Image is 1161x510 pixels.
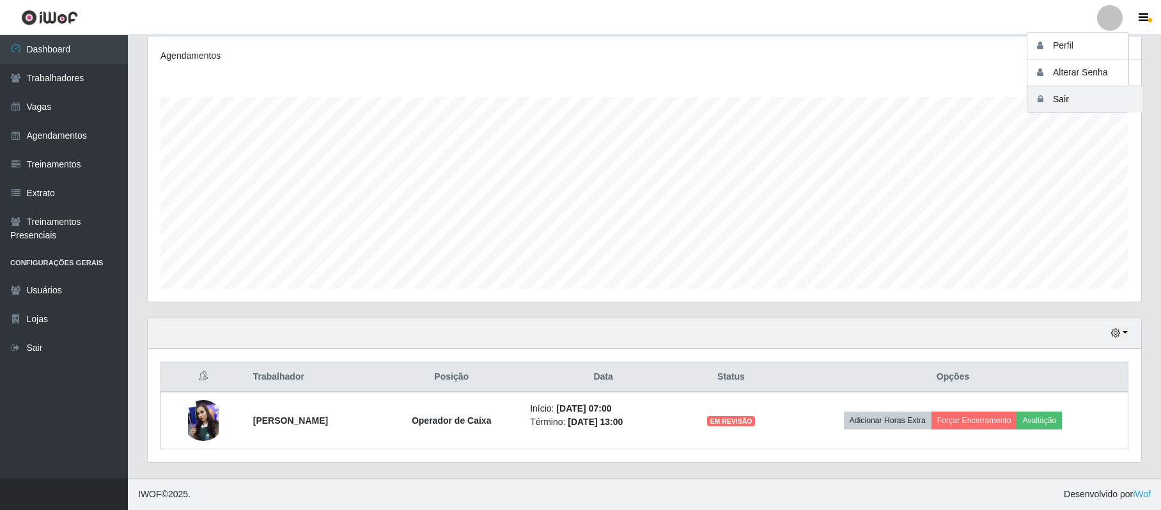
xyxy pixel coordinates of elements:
[138,489,162,499] span: IWOF
[1027,33,1142,59] button: Perfil
[556,403,611,413] time: [DATE] 07:00
[1027,59,1142,86] button: Alterar Senha
[183,400,224,441] img: 1756995127337.jpeg
[380,362,522,392] th: Posição
[530,402,676,415] li: Início:
[412,415,492,426] strong: Operador de Caixa
[1027,86,1142,112] button: Sair
[684,362,778,392] th: Status
[778,362,1128,392] th: Opções
[245,362,380,392] th: Trabalhador
[160,49,552,63] div: Agendamentos
[931,412,1017,429] button: Forçar Encerramento
[1017,412,1062,429] button: Avaliação
[253,415,328,426] strong: [PERSON_NAME]
[530,415,676,429] li: Término:
[1133,489,1151,499] a: iWof
[1064,488,1151,501] span: Desenvolvido por
[21,10,78,26] img: CoreUI Logo
[707,416,754,426] span: EM REVISÃO
[844,412,931,429] button: Adicionar Horas Extra
[522,362,684,392] th: Data
[138,488,191,501] span: © 2025 .
[568,417,623,427] time: [DATE] 13:00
